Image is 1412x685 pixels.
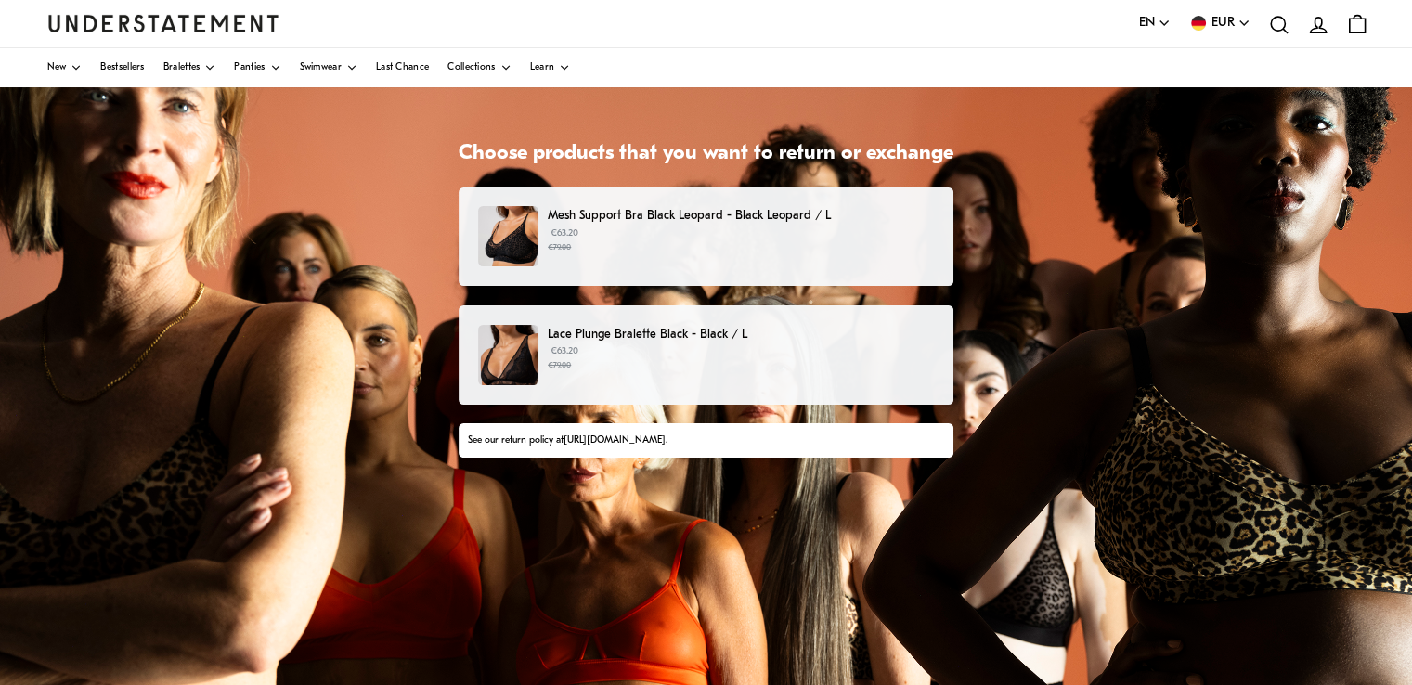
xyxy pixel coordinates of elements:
a: Panties [234,48,280,87]
a: Last Chance [376,48,429,87]
span: Bestsellers [100,63,144,72]
button: EN [1139,13,1171,33]
p: Mesh Support Bra Black Leopard - Black Leopard / L [548,206,934,226]
h1: Choose products that you want to return or exchange [459,141,953,168]
a: Bestsellers [100,48,144,87]
a: Swimwear [300,48,357,87]
p: €63.20 [548,344,934,372]
p: Lace Plunge Bralette Black - Black / L [548,325,934,344]
span: Learn [530,63,555,72]
p: €63.20 [548,226,934,254]
strike: €79.00 [548,361,571,369]
a: Learn [530,48,571,87]
span: Collections [447,63,495,72]
button: EUR [1189,13,1250,33]
span: New [47,63,67,72]
a: New [47,48,83,87]
span: EUR [1211,13,1235,33]
span: EN [1139,13,1155,33]
span: Bralettes [163,63,201,72]
strike: €79.00 [548,243,571,252]
span: Panties [234,63,265,72]
div: See our return policy at . [468,433,943,448]
img: lace-plunge-bralette-black-3.jpg [478,325,538,385]
a: Understatement Homepage [47,15,279,32]
a: Bralettes [163,48,216,87]
a: Collections [447,48,511,87]
span: Last Chance [376,63,429,72]
span: Swimwear [300,63,342,72]
a: [URL][DOMAIN_NAME] [564,435,666,446]
img: mesh-support-plus-black-leopard-393.jpg [478,206,538,266]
